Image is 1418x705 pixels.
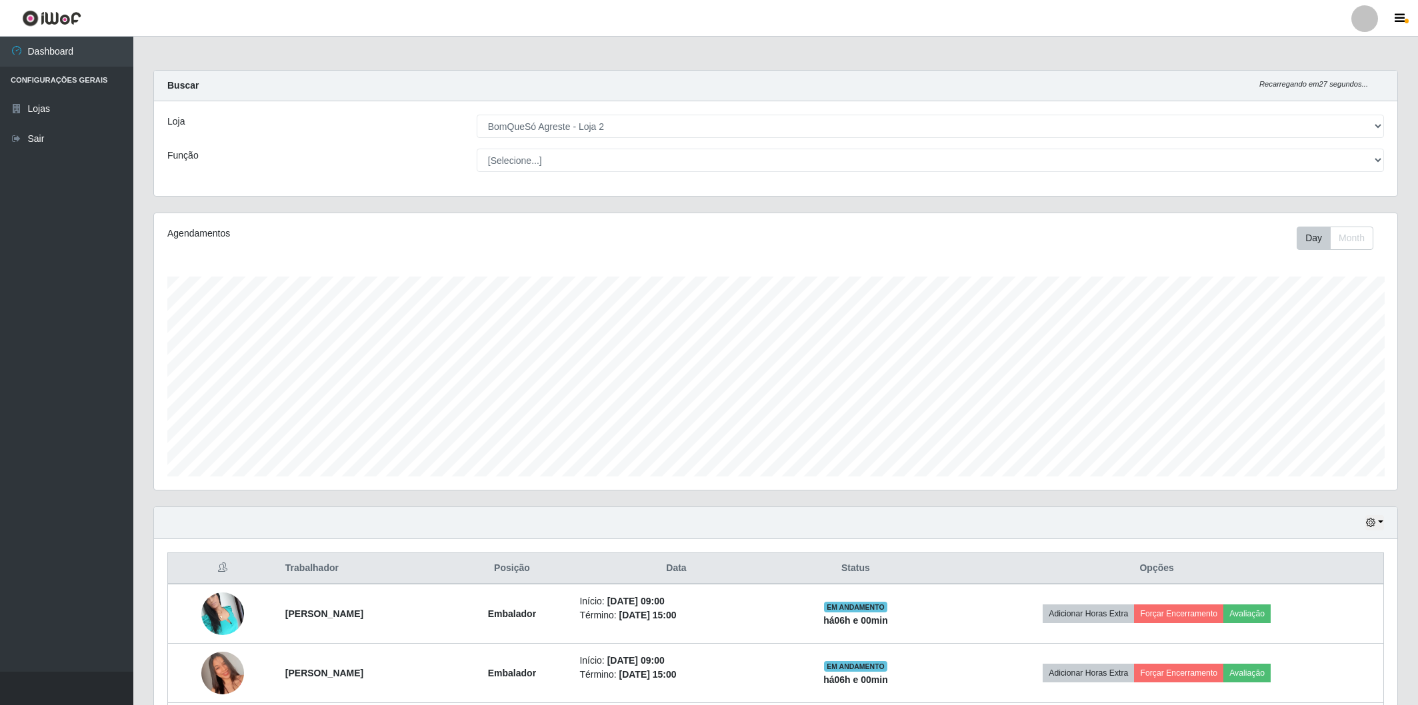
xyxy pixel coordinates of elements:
[607,655,665,666] time: [DATE] 09:00
[285,608,363,619] strong: [PERSON_NAME]
[452,553,571,584] th: Posição
[277,553,453,584] th: Trabalhador
[1330,227,1373,250] button: Month
[167,227,663,241] div: Agendamentos
[1297,227,1373,250] div: First group
[781,553,931,584] th: Status
[167,115,185,129] label: Loja
[1043,664,1134,682] button: Adicionar Horas Extra
[823,615,888,626] strong: há 06 h e 00 min
[285,668,363,678] strong: [PERSON_NAME]
[1297,227,1384,250] div: Toolbar with button groups
[824,661,887,672] span: EM ANDAMENTO
[619,669,677,680] time: [DATE] 15:00
[488,668,536,678] strong: Embalador
[1043,604,1134,623] button: Adicionar Horas Extra
[1223,664,1271,682] button: Avaliação
[1134,604,1223,623] button: Forçar Encerramento
[823,674,888,685] strong: há 06 h e 00 min
[607,596,665,606] time: [DATE] 09:00
[167,80,199,91] strong: Buscar
[1223,604,1271,623] button: Avaliação
[22,10,81,27] img: CoreUI Logo
[579,654,773,668] li: Início:
[824,602,887,612] span: EM ANDAMENTO
[579,668,773,682] li: Término:
[579,608,773,622] li: Término:
[488,608,536,619] strong: Embalador
[167,149,199,163] label: Função
[579,594,773,608] li: Início:
[571,553,781,584] th: Data
[1134,664,1223,682] button: Forçar Encerramento
[201,585,244,642] img: 1697796543878.jpeg
[930,553,1383,584] th: Opções
[1259,80,1368,88] i: Recarregando em 27 segundos...
[619,610,677,620] time: [DATE] 15:00
[1297,227,1331,250] button: Day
